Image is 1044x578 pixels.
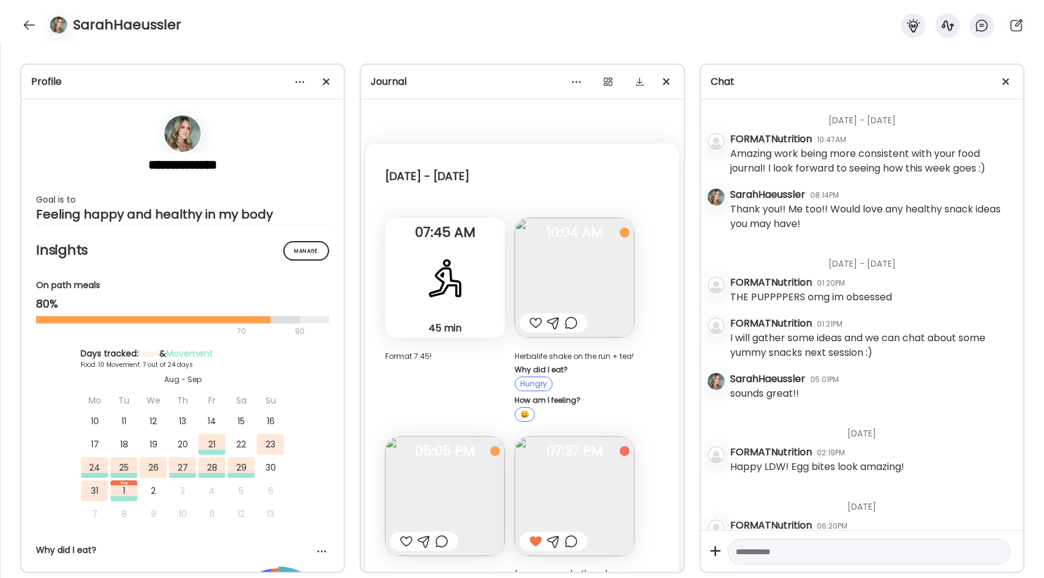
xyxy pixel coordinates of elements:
div: 5 [228,480,255,501]
div: Manage [283,241,329,261]
div: 26 [140,457,167,478]
img: bg-avatar-default.svg [708,133,725,150]
h2: Insights [36,241,329,259]
img: bg-avatar-default.svg [708,446,725,463]
img: avatars%2FeuW4ehXdTjTQwoR7NFNaLRurhjQ2 [708,373,725,390]
span: 07:37 PM [515,446,634,457]
div: Format 7:45! [385,352,505,361]
div: Days tracked: & [81,347,285,360]
div: Sep [111,480,137,485]
div: 12 [140,411,167,432]
img: bg-avatar-default.svg [708,317,725,334]
div: Profile [31,74,334,89]
div: FORMATNutrition [730,445,812,460]
div: FORMATNutrition [730,316,812,331]
div: 11 [111,411,137,432]
div: Feeling happy and healthy in my body [36,207,329,222]
div: 17 [81,434,108,455]
h4: SarahHaeussler [73,15,181,35]
div: 21 [198,434,225,455]
div: 30 [257,457,284,478]
img: images%2FeuW4ehXdTjTQwoR7NFNaLRurhjQ2%2FdqJzqYGdbU09X63ySh0U%2FlxnpxYUVLbyPJ3k3vuTT_240 [385,436,505,556]
div: 19 [140,434,167,455]
div: 15 [228,411,255,432]
div: 1 [111,480,137,501]
div: How am I feeling? [515,396,634,405]
img: bg-avatar-default.svg [708,276,725,294]
div: Su [257,390,284,411]
div: I will gather some ideas and we can chat about some yummy snacks next session :) [730,331,1013,360]
div: 10 [169,504,196,524]
img: avatars%2FeuW4ehXdTjTQwoR7NFNaLRurhjQ2 [164,115,201,152]
div: [DATE] - [DATE] [385,169,469,184]
img: avatars%2FeuW4ehXdTjTQwoR7NFNaLRurhjQ2 [50,16,67,34]
div: 10 [81,411,108,432]
div: 14 [198,411,225,432]
div: 2 [140,480,167,501]
div: 90 [294,324,306,339]
div: 28 [198,457,225,478]
div: [DATE] - [DATE] [730,99,1013,132]
img: images%2FeuW4ehXdTjTQwoR7NFNaLRurhjQ2%2FIj0XcxqoXmRTkeSukCqp%2Flfus1ULifOCEjbzrN6Ug_240 [515,218,634,338]
div: 11 [198,504,225,524]
div: Why did I eat? [515,366,634,374]
div: Th [169,390,196,411]
div: 80% [36,297,329,311]
div: THE PUPPPPERS omg im obsessed [730,290,892,305]
div: 10:47AM [817,134,846,145]
img: avatars%2FeuW4ehXdTjTQwoR7NFNaLRurhjQ2 [708,189,725,206]
div: 29 [228,457,255,478]
div: 6 [257,480,284,501]
div: SarahHaeussler [730,187,805,202]
div: 13 [257,504,284,524]
div: 8 [111,504,137,524]
div: We [140,390,167,411]
div: 01:21PM [817,319,843,330]
div: SarahHaeussler [730,372,805,386]
div: Sa [228,390,255,411]
div: Hungry [515,377,553,391]
div: [DATE] [730,413,1013,445]
div: 01:20PM [817,278,845,289]
div: Aug - Sep [81,374,285,385]
div: sounds great!! [730,386,799,401]
div: Thank you!! Me too!! Would love any healthy snack ideas you may have! [730,202,1013,231]
div: 7 [81,504,108,524]
div: FORMATNutrition [730,275,812,290]
div: [DATE] - [DATE] [730,243,1013,275]
div: 02:19PM [817,447,845,458]
div: 12 [228,504,255,524]
div: 3 [169,480,196,501]
div: Herbalife shake on the run + tea! [515,352,634,361]
div: Food: 10 Movement: 7 out of 24 days [81,360,285,369]
img: bg-avatar-default.svg [708,519,725,536]
div: Journal [371,74,673,89]
div: 06:20PM [817,521,847,532]
div: 05:01PM [810,374,839,385]
div: Why did I eat? [36,544,329,557]
div: 😀 [515,407,535,422]
div: Mo [81,390,108,411]
div: Chat [711,74,1013,89]
div: 70 [36,324,291,339]
div: 16 [257,411,284,432]
div: Fr [198,390,225,411]
div: 13 [169,411,196,432]
div: 25 [111,457,137,478]
img: images%2FeuW4ehXdTjTQwoR7NFNaLRurhjQ2%2FDcrlcc8aeb38F77ZzfYJ%2FKp992HqLqp6kISckTnX6_240 [515,436,634,556]
div: 9 [140,504,167,524]
div: 22 [228,434,255,455]
div: FORMATNutrition [730,518,812,533]
span: Food [139,347,159,359]
div: Amazing work being more consistent with your food journal! I look forward to seeing how this week... [730,146,1013,176]
div: [DATE] [730,486,1013,518]
div: Tu [111,390,137,411]
span: 07:45 AM [385,227,505,238]
div: 18 [111,434,137,455]
span: 10:04 AM [515,227,634,238]
div: 08:14PM [810,190,839,201]
div: 4 [198,480,225,501]
div: FORMATNutrition [730,132,812,146]
span: 05:05 PM [385,446,505,457]
div: 31 [81,480,108,501]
